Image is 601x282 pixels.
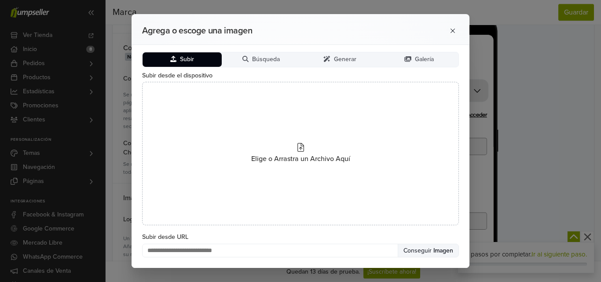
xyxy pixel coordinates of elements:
[20,58,52,67] div: 0 Artículos
[380,52,459,67] button: Galería
[7,86,16,95] span: 1
[33,17,143,32] a: Naturalmentesanos
[334,56,356,63] span: Generar
[7,157,16,166] span: 2
[7,228,36,236] label: Apellidos *
[398,244,459,257] button: Conseguir Imagen
[7,107,29,115] label: E-mail *
[180,56,194,63] span: Subir
[7,157,36,166] div: Envio
[7,86,48,95] div: Contacto
[7,191,33,199] label: Nombre *
[300,52,380,67] button: Generar
[7,168,60,190] div: Dirección de envío
[251,154,350,164] span: Elige o Arrastra un Archivo Aquí
[142,26,411,36] h2: Agrega o escoge una imagen
[222,52,301,67] button: Búsqueda
[143,52,222,67] button: Subir
[252,56,280,63] span: Búsqueda
[142,232,459,242] label: Subir desde URL
[415,56,434,63] span: Galería
[7,265,56,273] label: Estado / Región *
[432,247,453,254] span: Imagen
[138,87,169,94] div: Acceder
[142,71,459,81] label: Subir desde el dispositivo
